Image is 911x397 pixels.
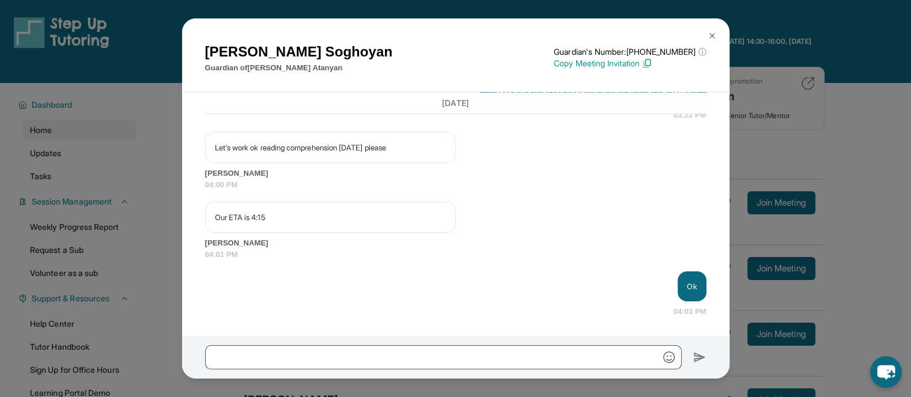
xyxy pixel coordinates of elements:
[215,142,446,153] p: Let's work ok reading comprehension [DATE] please
[205,62,393,74] p: Guardian of [PERSON_NAME] Atanyan
[205,179,706,191] span: 04:00 PM
[205,237,706,249] span: [PERSON_NAME]
[554,46,706,58] p: Guardian's Number: [PHONE_NUMBER]
[642,58,652,69] img: Copy Icon
[698,46,706,58] span: ⓘ
[205,41,393,62] h1: [PERSON_NAME] Soghoyan
[687,281,697,292] p: Ok
[870,356,902,388] button: chat-button
[708,31,717,40] img: Close Icon
[674,109,706,121] span: 03:22 PM
[554,58,706,69] p: Copy Meeting Invitation
[215,211,446,223] p: Our ETA is 4:15
[674,306,706,317] span: 04:03 PM
[663,351,675,363] img: Emoji
[205,97,706,108] h3: [DATE]
[693,350,706,364] img: Send icon
[205,168,706,179] span: [PERSON_NAME]
[205,249,706,260] span: 04:01 PM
